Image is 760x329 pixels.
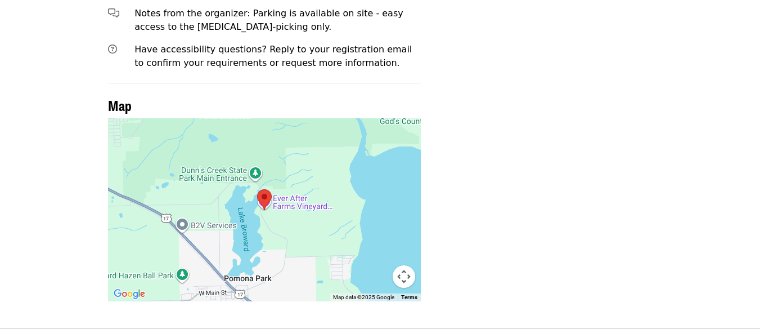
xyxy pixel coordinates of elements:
[108,44,117,55] i: question-circle icon
[134,8,403,32] span: Notes from the organizer: Parking is available on site - easy access to the [MEDICAL_DATA]-pickin...
[393,265,415,288] button: Map camera controls
[108,8,119,19] i: comments-alt icon
[108,95,132,115] span: Map
[333,294,394,300] span: Map data ©2025 Google
[134,44,412,68] span: Have accessibility questions? Reply to your registration email to confirm your requirements or re...
[111,287,148,301] a: Open this area in Google Maps (opens a new window)
[111,287,148,301] img: Google
[401,294,417,300] a: Terms (opens in new tab)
